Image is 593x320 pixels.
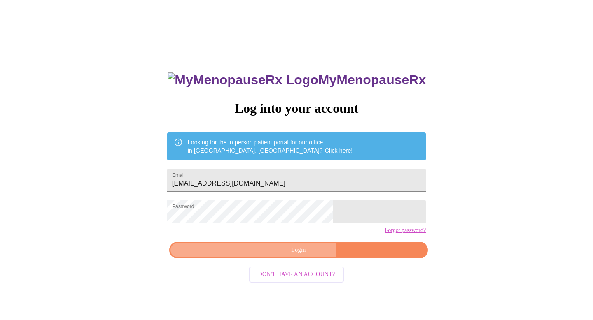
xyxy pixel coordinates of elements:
[168,72,318,88] img: MyMenopauseRx Logo
[188,135,353,158] div: Looking for the in person patient portal for our office in [GEOGRAPHIC_DATA], [GEOGRAPHIC_DATA]?
[249,267,344,283] button: Don't have an account?
[169,242,428,259] button: Login
[258,269,335,280] span: Don't have an account?
[247,270,346,277] a: Don't have an account?
[167,101,426,116] h3: Log into your account
[385,227,426,234] a: Forgot password?
[168,72,426,88] h3: MyMenopauseRx
[325,147,353,154] a: Click here!
[179,245,418,255] span: Login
